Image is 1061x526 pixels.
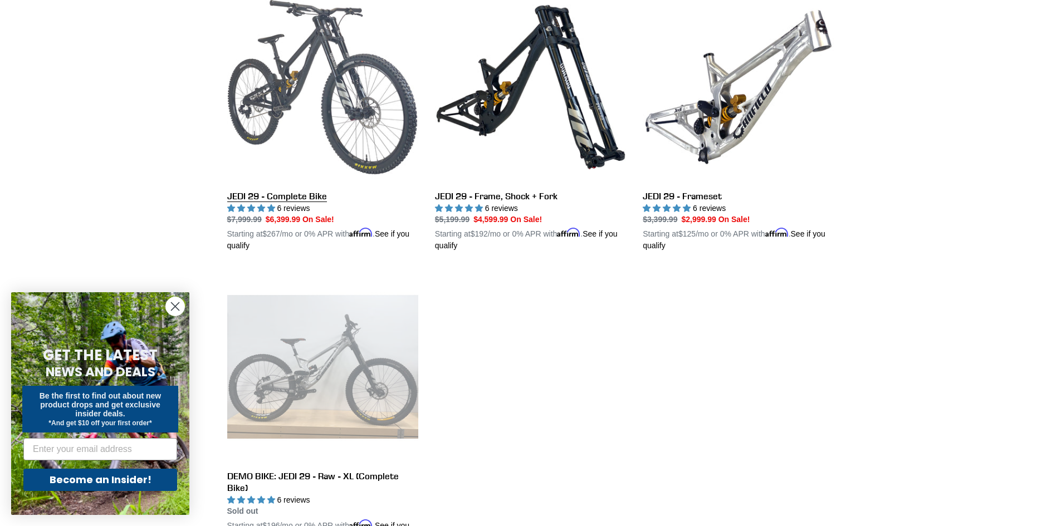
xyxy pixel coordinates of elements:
[46,363,155,381] span: NEWS AND DEALS
[165,297,185,316] button: Close dialog
[23,438,177,460] input: Enter your email address
[23,469,177,491] button: Become an Insider!
[48,419,151,427] span: *And get $10 off your first order*
[43,345,158,365] span: GET THE LATEST
[40,391,162,418] span: Be the first to find out about new product drops and get exclusive insider deals.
